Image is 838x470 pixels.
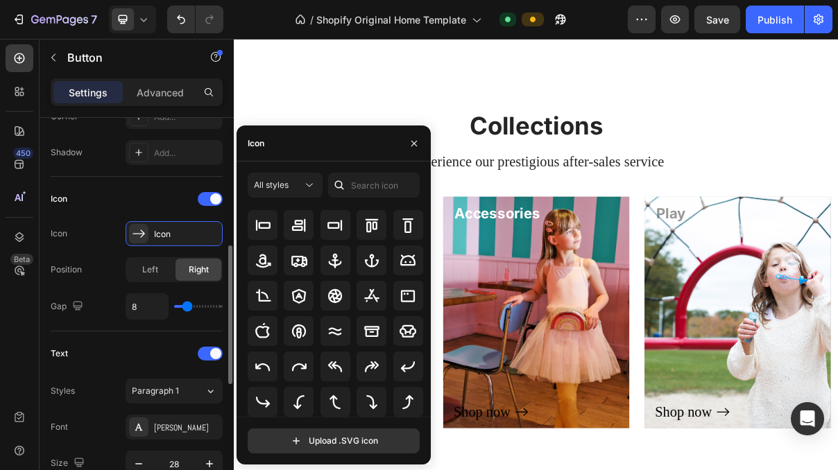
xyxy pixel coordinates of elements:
div: Icon [248,137,264,150]
h3: Rich Text Editor. Editing area: main [25,226,253,254]
span: Right [189,263,209,276]
div: Beta [10,254,33,265]
div: Shadow [51,146,83,159]
div: Font [51,421,68,433]
input: Auto [126,294,168,319]
p: Accessories [304,227,529,252]
span: All styles [254,180,289,190]
p: Experience our prestigious after-sales service [12,155,821,182]
button: Save [694,6,740,33]
div: Styles [51,385,75,397]
input: Search icon [328,173,420,198]
span: Save [706,14,729,26]
h3: Rich Text Editor. Editing area: main [302,226,530,254]
iframe: Design area [234,39,838,470]
p: Play [581,227,806,252]
p: Collections [12,98,821,141]
div: Text [51,347,68,360]
div: Icon [51,193,67,205]
div: Gap [51,297,86,316]
button: Publish [746,6,804,33]
p: Dress Up [26,227,251,252]
div: [PERSON_NAME] [154,421,219,434]
button: Paragraph 1 [126,378,223,403]
p: Button [67,49,185,66]
span: Left [142,263,158,276]
div: Position [51,263,82,276]
p: 7 [91,11,97,28]
p: Advanced [137,85,184,100]
span: / [310,12,314,27]
button: Upload .SVG icon [248,428,420,453]
div: Add... [154,147,219,159]
div: Open Intercom Messenger [791,402,824,435]
div: Icon [154,228,219,241]
span: Paragraph 1 [132,385,179,397]
h2: Rich Text Editor. Editing area: main [10,96,822,142]
p: Settings [69,85,108,100]
div: Publish [758,12,792,27]
div: 450 [13,148,33,159]
div: Upload .SVG icon [289,434,378,448]
h3: Rich Text Editor. Editing area: main [580,226,807,254]
button: All styles [248,173,323,198]
div: Undo/Redo [167,6,223,33]
div: Icon [51,227,67,240]
button: 7 [6,6,103,33]
span: Shopify Original Home Template [316,12,466,27]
